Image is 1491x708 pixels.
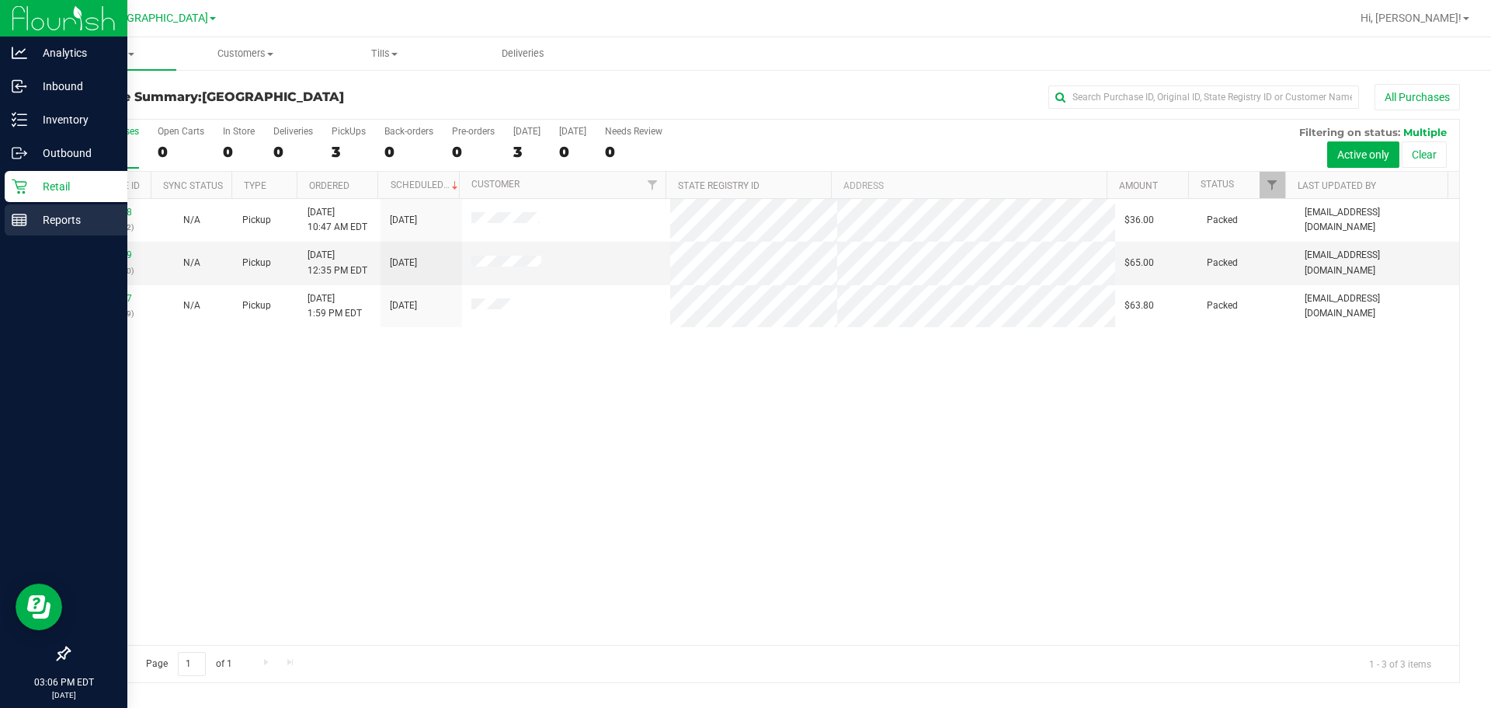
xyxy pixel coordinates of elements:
a: 12018838 [89,207,132,218]
div: 0 [452,143,495,161]
a: Deliveries [454,37,593,70]
span: Tills [315,47,453,61]
inline-svg: Outbound [12,145,27,161]
div: 0 [384,143,433,161]
iframe: Resource center [16,584,62,630]
span: [DATE] [390,213,417,228]
span: [EMAIL_ADDRESS][DOMAIN_NAME] [1305,205,1450,235]
span: Multiple [1403,126,1447,138]
span: Not Applicable [183,214,200,225]
span: Packed [1207,256,1238,270]
input: 1 [178,652,206,676]
p: Inbound [27,77,120,96]
span: [DATE] 1:59 PM EDT [308,291,362,321]
input: Search Purchase ID, Original ID, State Registry ID or Customer Name... [1048,85,1359,109]
span: Page of 1 [133,652,245,676]
div: [DATE] [559,126,586,137]
span: Pickup [242,213,271,228]
span: [DATE] [390,298,417,313]
h3: Purchase Summary: [68,90,532,104]
span: [DATE] 12:35 PM EDT [308,248,367,277]
p: Outbound [27,144,120,162]
div: 0 [605,143,662,161]
span: [EMAIL_ADDRESS][DOMAIN_NAME] [1305,291,1450,321]
a: Amount [1119,180,1158,191]
div: 0 [273,143,313,161]
a: Scheduled [391,180,461,190]
div: 0 [158,143,204,161]
span: Hi, [PERSON_NAME]! [1361,12,1461,24]
inline-svg: Analytics [12,45,27,61]
a: Customer [471,179,520,190]
button: N/A [183,213,200,228]
inline-svg: Retail [12,179,27,194]
span: Filtering on status: [1299,126,1400,138]
inline-svg: Inventory [12,112,27,127]
div: 3 [332,143,366,161]
span: Packed [1207,298,1238,313]
p: [DATE] [7,689,120,701]
button: Active only [1327,141,1399,168]
p: Retail [27,177,120,196]
a: 12019799 [89,249,132,260]
a: Tills [315,37,454,70]
div: Deliveries [273,126,313,137]
span: Deliveries [481,47,565,61]
a: Last Updated By [1298,180,1376,191]
span: [DATE] [390,256,417,270]
p: Reports [27,211,120,229]
span: Packed [1207,213,1238,228]
div: Open Carts [158,126,204,137]
a: Filter [640,172,666,198]
span: [DATE] 10:47 AM EDT [308,205,367,235]
p: Analytics [27,44,120,62]
span: Not Applicable [183,300,200,311]
button: All Purchases [1375,84,1460,110]
span: Pickup [242,298,271,313]
a: Filter [1260,172,1285,198]
span: $36.00 [1124,213,1154,228]
p: Inventory [27,110,120,129]
div: [DATE] [513,126,540,137]
a: State Registry ID [678,180,759,191]
div: Pre-orders [452,126,495,137]
a: Customers [176,37,315,70]
p: 03:06 PM EDT [7,675,120,689]
a: Ordered [309,180,349,191]
inline-svg: Reports [12,212,27,228]
inline-svg: Inbound [12,78,27,94]
div: 0 [559,143,586,161]
span: [GEOGRAPHIC_DATA] [202,89,344,104]
span: Not Applicable [183,257,200,268]
a: Sync Status [163,180,223,191]
span: $63.80 [1124,298,1154,313]
div: 3 [513,143,540,161]
div: Back-orders [384,126,433,137]
a: Type [244,180,266,191]
a: Status [1201,179,1234,190]
span: $65.00 [1124,256,1154,270]
span: Pickup [242,256,271,270]
span: 1 - 3 of 3 items [1357,652,1444,675]
div: 0 [223,143,255,161]
div: PickUps [332,126,366,137]
button: N/A [183,298,200,313]
button: N/A [183,256,200,270]
span: [GEOGRAPHIC_DATA] [102,12,208,25]
button: Clear [1402,141,1447,168]
div: In Store [223,126,255,137]
th: Address [831,172,1107,199]
a: 12020527 [89,293,132,304]
span: Customers [177,47,315,61]
div: Needs Review [605,126,662,137]
span: [EMAIL_ADDRESS][DOMAIN_NAME] [1305,248,1450,277]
